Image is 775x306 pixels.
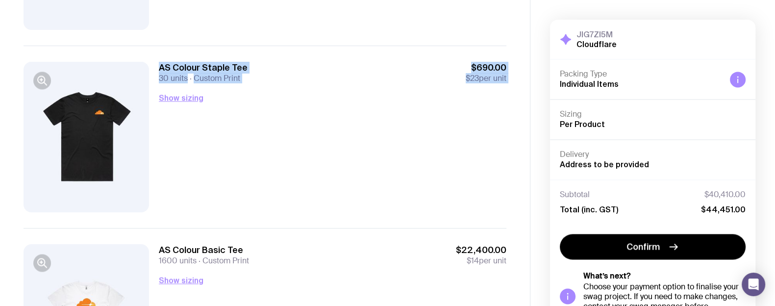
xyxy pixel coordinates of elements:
[576,39,617,49] h2: Cloudflare
[159,62,248,74] h3: AS Colour Staple Tee
[467,255,479,266] span: $14
[466,73,479,83] span: $23
[626,241,660,253] span: Confirm
[560,120,605,128] span: Per Product
[560,69,722,79] h4: Packing Type
[466,62,506,74] span: $690.00
[704,190,746,200] span: $40,410.00
[197,255,249,266] span: Custom Print
[159,244,249,256] h3: AS Colour Basic Tee
[701,204,746,214] span: $44,451.00
[188,73,240,83] span: Custom Print
[159,73,188,83] span: 30 units
[560,79,619,88] span: Individual Items
[560,190,590,200] span: Subtotal
[560,109,746,119] h4: Sizing
[560,204,618,214] span: Total (inc. GST)
[159,255,197,266] span: 1600 units
[742,273,765,296] div: Open Intercom Messenger
[576,29,617,39] h3: JIG7ZI5M
[466,74,506,83] span: per unit
[456,256,506,266] span: per unit
[159,274,203,286] button: Show sizing
[456,244,506,256] span: $22,400.00
[560,160,649,169] span: Address to be provided
[560,234,746,259] button: Confirm
[560,150,746,159] h4: Delivery
[583,271,746,281] h5: What’s next?
[159,92,203,103] button: Show sizing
